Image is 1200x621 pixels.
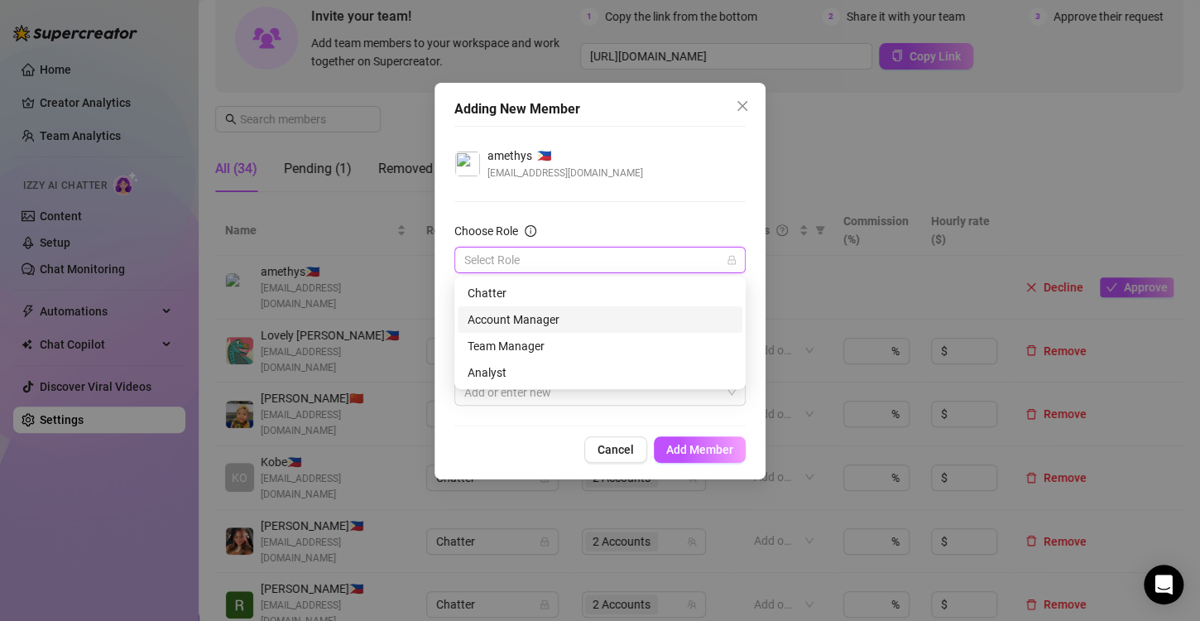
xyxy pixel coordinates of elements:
span: [EMAIL_ADDRESS][DOMAIN_NAME] [487,165,643,181]
div: Analyst [468,363,732,382]
span: amethys [487,147,532,165]
img: profilePics%2FOajRHehue9VfmLmpXnZxcX3ZrJg1.jpeg [455,152,480,176]
span: lock [727,255,737,265]
div: Open Intercom Messenger [1144,565,1183,604]
div: Analyst [458,359,742,386]
div: Account Manager [458,306,742,333]
button: Close [729,93,756,119]
div: Chatter [468,284,732,302]
span: close [736,99,749,113]
div: Account Manager [468,310,732,329]
div: Choose Role [454,222,518,240]
div: 🇵🇭 [487,147,643,165]
div: Team Manager [458,333,742,359]
button: Cancel [584,436,647,463]
span: Close [729,99,756,113]
span: Add Member [666,443,733,456]
span: info-circle [525,225,536,237]
span: Cancel [598,443,634,456]
button: Add Member [654,436,746,463]
div: Team Manager [468,337,732,355]
div: Adding New Member [454,99,746,119]
div: Chatter [458,280,742,306]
